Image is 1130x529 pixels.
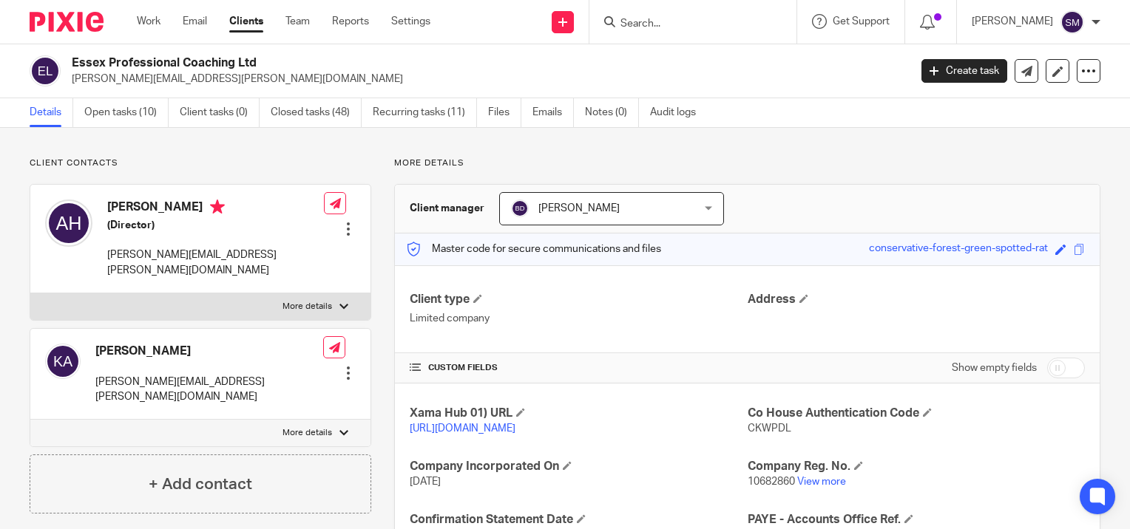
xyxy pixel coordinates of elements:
span: [DATE] [410,477,441,487]
a: Details [30,98,73,127]
a: Team [285,14,310,29]
label: Show empty fields [952,361,1037,375]
a: Work [137,14,160,29]
i: Primary [210,199,225,214]
h4: PAYE - Accounts Office Ref. [748,512,1085,528]
p: Limited company [410,311,747,326]
p: [PERSON_NAME][EMAIL_ADDRESS][PERSON_NAME][DOMAIN_NAME] [107,248,324,278]
a: Clients [229,14,263,29]
input: Search [619,18,752,31]
a: Reports [332,14,369,29]
a: View more [797,477,846,487]
h3: Client manager [410,201,484,216]
p: [PERSON_NAME][EMAIL_ADDRESS][PERSON_NAME][DOMAIN_NAME] [72,72,899,86]
h4: [PERSON_NAME] [107,199,324,218]
a: Recurring tasks (11) [373,98,477,127]
h2: Essex Professional Coaching Ltd [72,55,734,71]
h4: Address [748,292,1085,307]
img: Pixie [30,12,104,32]
h4: CUSTOM FIELDS [410,362,747,374]
p: More details [394,157,1100,169]
h4: Company Reg. No. [748,459,1085,474]
img: svg%3E [45,344,81,379]
h4: [PERSON_NAME] [95,344,323,359]
a: Create task [921,59,1007,83]
span: 10682860 [748,477,795,487]
p: Client contacts [30,157,371,169]
div: conservative-forest-green-spotted-rat [869,241,1048,258]
a: Audit logs [650,98,707,127]
a: Client tasks (0) [180,98,260,127]
a: [URL][DOMAIN_NAME] [410,423,515,434]
img: svg%3E [511,199,529,217]
img: svg%3E [30,55,61,86]
p: Master code for secure communications and files [406,242,661,256]
span: Get Support [833,16,890,27]
a: Closed tasks (48) [271,98,362,127]
a: Email [183,14,207,29]
h4: Xama Hub 01) URL [410,406,747,421]
p: [PERSON_NAME][EMAIL_ADDRESS][PERSON_NAME][DOMAIN_NAME] [95,375,323,405]
a: Emails [532,98,574,127]
span: CKWPDL [748,423,791,434]
h4: + Add contact [149,473,252,496]
p: More details [282,427,332,439]
p: [PERSON_NAME] [972,14,1053,29]
p: More details [282,301,332,313]
h4: Co House Authentication Code [748,406,1085,421]
a: Notes (0) [585,98,639,127]
h5: (Director) [107,218,324,233]
a: Settings [391,14,430,29]
h4: Confirmation Statement Date [410,512,747,528]
a: Files [488,98,521,127]
span: [PERSON_NAME] [538,203,620,214]
h4: Company Incorporated On [410,459,747,474]
a: Open tasks (10) [84,98,169,127]
img: svg%3E [45,199,92,247]
h4: Client type [410,292,747,307]
img: svg%3E [1060,10,1084,34]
